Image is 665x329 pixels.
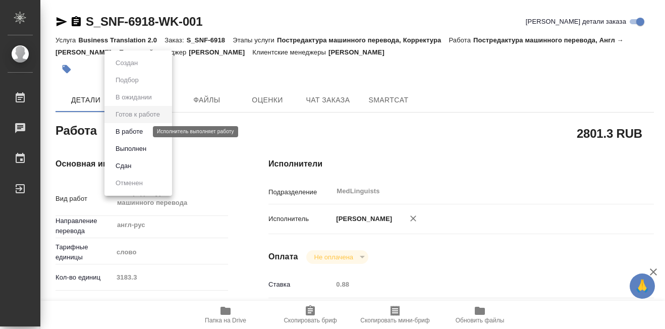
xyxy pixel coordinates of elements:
[113,92,155,103] button: В ожидании
[113,126,146,137] button: В работе
[113,58,141,69] button: Создан
[113,75,142,86] button: Подбор
[113,109,163,120] button: Готов к работе
[113,160,134,172] button: Сдан
[113,178,146,189] button: Отменен
[113,143,149,154] button: Выполнен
